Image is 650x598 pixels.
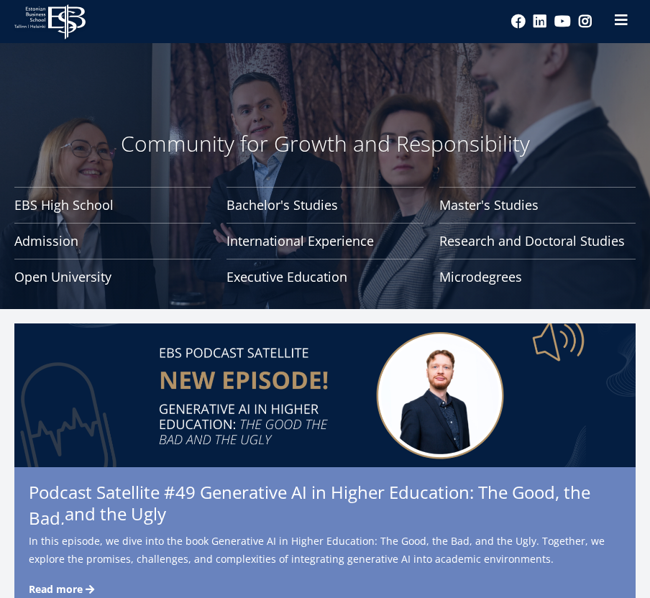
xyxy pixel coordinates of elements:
span: In this episode, we dive into the book Generative AI in Higher Education: The Good, the Bad, and ... [29,532,621,568]
span: and the Ugly [65,503,166,525]
a: Linkedin [533,14,547,29]
a: Open University [14,259,211,295]
a: Executive Education [226,259,423,295]
a: Microdegrees [439,259,636,295]
a: Research and Doctoral Studies [439,223,636,259]
a: Instagram [578,14,592,29]
a: Read more [29,582,97,597]
a: Bachelor's Studies [226,187,423,223]
p: Community for Growth and Responsibility [14,129,636,158]
a: Facebook [511,14,526,29]
a: International Experience [226,223,423,259]
a: Admission [14,223,211,259]
span: Read more [29,582,83,597]
span: Podcast Satellite #49 Generative AI in Higher Education: The Good, the Bad, [29,482,621,529]
a: EBS High School [14,187,211,223]
img: Satellite #49 [14,323,636,467]
a: Youtube [554,14,571,29]
a: Master's Studies [439,187,636,223]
